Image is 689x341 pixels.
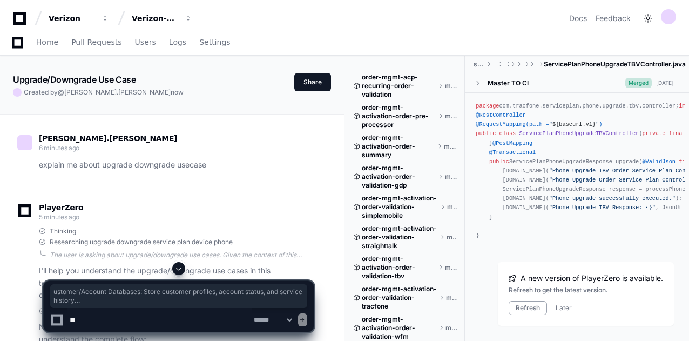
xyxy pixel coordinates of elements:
[36,30,58,55] a: Home
[596,13,631,24] button: Feedback
[50,251,314,259] div: The user is asking about upgrade/downgrade use cases. Given the context of this being a telecommu...
[13,74,136,85] app-text-character-animate: Upgrade/Downgrade Use Case
[294,73,331,91] button: Share
[171,88,184,96] span: now
[549,195,676,202] span: "Phone upgrade successfully executed."
[569,13,587,24] a: Docs
[39,144,79,152] span: 6 minutes ago
[476,112,525,118] span: @RestController
[445,82,457,90] span: master
[447,203,457,211] span: master
[492,140,532,146] span: @PostMapping
[39,204,83,211] span: PlayerZero
[549,121,599,128] span: " "
[625,78,652,88] span: Merged
[39,213,79,221] span: 5 minutes ago
[362,73,436,99] span: order-mgmt-acp-recurring-order-validation
[169,39,186,45] span: Logs
[509,286,663,295] div: Refresh to get the latest version.
[447,233,457,242] span: master
[362,103,436,129] span: order-mgmt-activation-order-pre-processor
[362,164,436,190] span: order-mgmt-activation-order-validation-gdp
[39,134,177,143] span: [PERSON_NAME].[PERSON_NAME]
[669,130,686,137] span: final
[49,13,95,24] div: Verizon
[474,60,484,69] span: serviceplan-phone-upgrade-tbv
[50,238,233,246] span: Researching upgrade downgrade service plan device phone
[489,158,509,165] span: public
[135,39,156,45] span: Users
[509,301,547,315] button: Refresh
[476,121,602,128] span: @RequestMapping(path = )
[58,88,64,96] span: @
[44,9,113,28] button: Verizon
[24,88,184,97] span: Created by
[362,133,435,159] span: order-mgmt-activation-order-summary
[169,30,186,55] a: Logs
[362,224,438,250] span: order-mgmt-activation-order-validation-straighttalk
[71,39,121,45] span: Pull Requests
[127,9,197,28] button: Verizon-Clarify-Order-Management
[642,158,676,165] span: @ValidJson
[476,103,499,109] span: package
[642,130,665,137] span: private
[552,121,596,128] span: ${baseurl.v1}
[656,79,674,87] div: [DATE]
[476,130,496,137] span: public
[64,88,171,96] span: [PERSON_NAME].[PERSON_NAME]
[544,60,686,69] span: ServicePlanPhoneUpgradeTBVController.java
[556,304,572,312] button: Later
[549,204,656,211] span: "Phone Upgrade TBV Response: {}"
[132,13,178,24] div: Verizon-Clarify-Order-Management
[488,79,529,88] div: Master TO CI
[519,130,639,137] span: ServicePlanPhoneUpgradeTBVController
[445,172,457,181] span: master
[71,30,121,55] a: Pull Requests
[135,30,156,55] a: Users
[499,130,516,137] span: class
[36,39,58,45] span: Home
[521,273,663,284] span: A new version of PlayerZero is available.
[444,142,457,151] span: master
[476,102,678,240] div: com.tracfone.serviceplan.phone.upgrade.tbv.controller; com.tracfone.serviceplan.phone.upgrade.tbv...
[199,39,230,45] span: Settings
[362,255,436,280] span: order-mgmt-activation-order-validation-tbv
[489,149,536,156] span: @Transactional
[362,194,438,220] span: order-mgmt-activation-order-validation-simplemobile
[50,227,76,236] span: Thinking
[445,112,457,121] span: master
[199,30,230,55] a: Settings
[53,287,304,305] span: ustomer/Account Databases: Store customer profiles, account status, and service history Device/In...
[39,159,314,171] p: explain me about upgrade downgrade usecase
